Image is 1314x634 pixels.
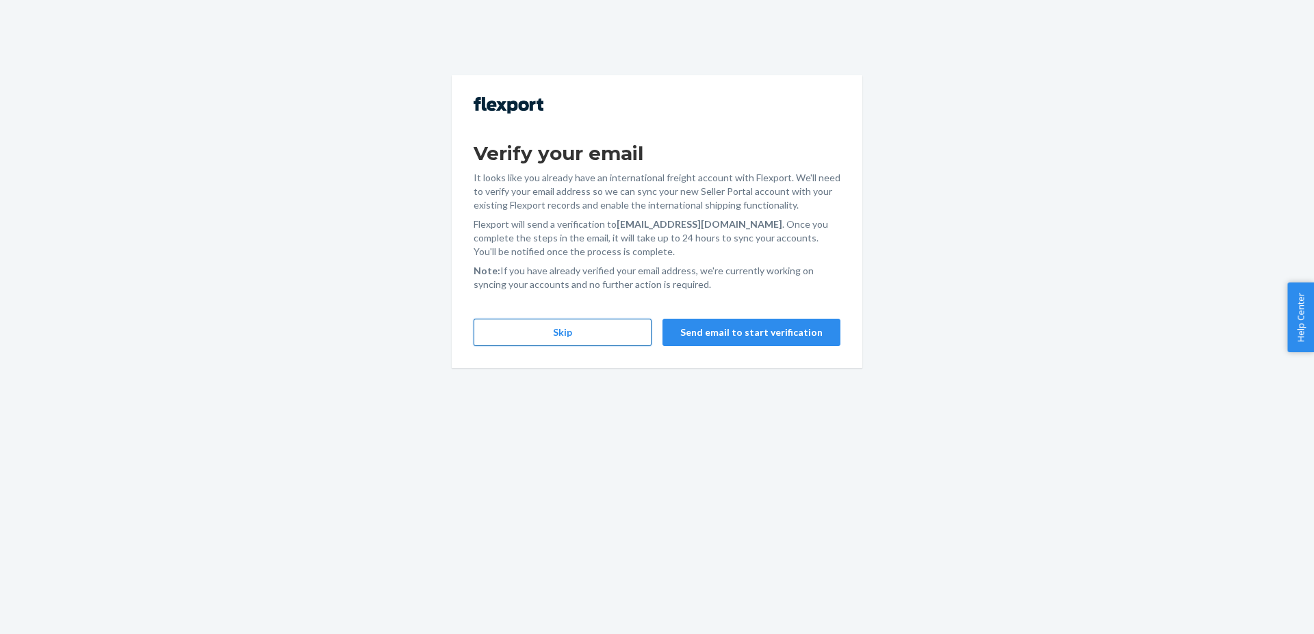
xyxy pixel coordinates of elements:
[617,218,782,230] strong: [EMAIL_ADDRESS][DOMAIN_NAME]
[474,264,840,291] p: If you have already verified your email address, we're currently working on syncing your accounts...
[1287,282,1314,352] button: Help Center
[474,265,500,276] strong: Note:
[474,217,840,259] p: Flexport will send a verification to . Once you complete the steps in the email, it will take up ...
[474,141,840,166] h1: Verify your email
[662,319,840,346] button: Send email to start verification
[474,319,652,346] button: Skip
[474,171,840,212] p: It looks like you already have an international freight account with Flexport. We'll need to veri...
[474,97,543,114] img: Flexport logo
